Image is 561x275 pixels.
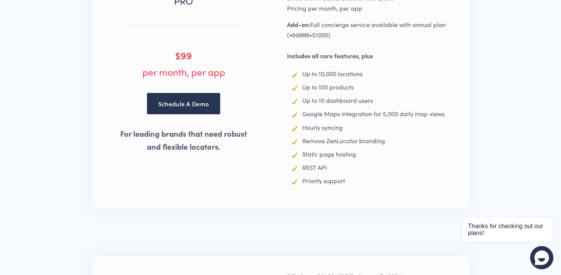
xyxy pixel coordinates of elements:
[287,21,447,39] span: Full concierge service available with annual plan (
[302,83,354,91] span: Up to 100 products
[468,223,547,237] div: Thanks for checking out our plans!
[175,49,192,62] strong: $99
[302,150,356,158] span: Static page hosting
[287,20,310,29] strong: Add-on:
[302,137,385,145] span: Remove ZenLocator branding
[302,70,363,78] span: Up to 10,000 locations
[302,163,327,171] span: REST API
[302,123,343,131] span: Hourly syncing
[147,93,220,114] a: Schedule A Demo
[289,31,309,39] span: +$2000
[120,128,247,152] strong: For leading brands that need robust and flexible locators.
[287,51,373,60] strong: Includes all core features, plus
[302,110,445,118] span: Google Maps integration for 5,000 daily map views
[302,177,345,185] span: Priority support
[302,96,373,104] span: Up to 10 dashboard users
[287,31,373,59] span: )
[287,19,468,61] p: +$1000
[142,49,225,78] span: per month, per app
